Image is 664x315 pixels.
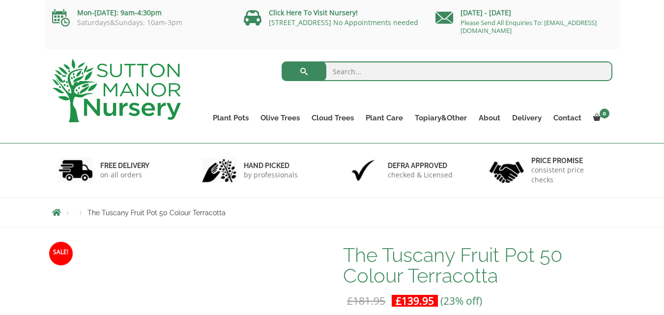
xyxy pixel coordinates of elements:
[282,61,612,81] input: Search...
[347,294,353,308] span: £
[87,209,226,217] span: The Tuscany Fruit Pot 50 Colour Terracotta
[343,245,612,286] h1: The Tuscany Fruit Pot 50 Colour Terracotta
[306,111,360,125] a: Cloud Trees
[52,208,612,216] nav: Breadcrumbs
[548,111,587,125] a: Contact
[396,294,434,308] bdi: 139.95
[360,111,409,125] a: Plant Care
[490,155,524,185] img: 4.jpg
[587,111,612,125] a: 0
[52,19,229,27] p: Saturdays&Sundays: 10am-3pm
[255,111,306,125] a: Olive Trees
[473,111,506,125] a: About
[409,111,473,125] a: Topiary&Other
[461,18,597,35] a: Please Send All Enquiries To: [EMAIL_ADDRESS][DOMAIN_NAME]
[52,7,229,19] p: Mon-[DATE]: 9am-4:30pm
[269,18,418,27] a: [STREET_ADDRESS] No Appointments needed
[396,294,402,308] span: £
[506,111,548,125] a: Delivery
[347,294,385,308] bdi: 181.95
[244,170,298,180] p: by professionals
[100,161,149,170] h6: FREE DELIVERY
[440,294,482,308] span: (23% off)
[388,161,453,170] h6: Defra approved
[52,59,181,122] img: logo
[202,158,236,183] img: 2.jpg
[435,7,612,19] p: [DATE] - [DATE]
[58,158,93,183] img: 1.jpg
[531,165,606,185] p: consistent price checks
[207,111,255,125] a: Plant Pots
[600,109,609,118] span: 0
[100,170,149,180] p: on all orders
[49,242,73,265] span: Sale!
[531,156,606,165] h6: Price promise
[244,161,298,170] h6: hand picked
[388,170,453,180] p: checked & Licensed
[269,8,358,17] a: Click Here To Visit Nursery!
[346,158,380,183] img: 3.jpg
